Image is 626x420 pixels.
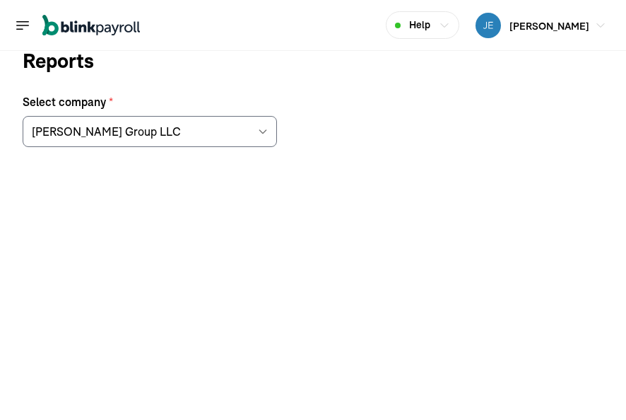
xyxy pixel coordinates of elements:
[509,20,589,33] span: [PERSON_NAME]
[23,116,277,147] input: Select company
[470,10,612,41] button: [PERSON_NAME]
[555,352,626,420] iframe: Chat Widget
[409,18,430,33] span: Help
[23,47,603,76] h1: Reports
[386,11,459,39] button: Help
[23,93,277,110] label: Select company
[14,5,140,46] nav: Global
